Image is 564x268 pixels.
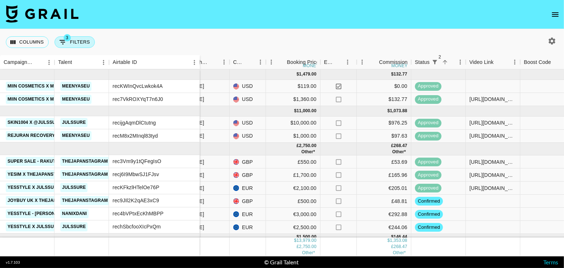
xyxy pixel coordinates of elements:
[551,57,561,67] button: Sort
[470,55,494,69] div: Video Link
[470,158,516,166] div: https://www.instagram.com/p/DODp5fpAiv2/
[393,250,406,255] span: € 1,749.44
[230,117,266,130] div: USD
[60,118,88,127] a: julssure
[415,55,430,69] div: Status
[230,168,266,182] div: GBP
[55,36,95,48] button: Show filters
[230,221,266,234] div: EUR
[113,223,161,230] div: rechSbcfooXIcPxQm
[391,234,394,240] div: $
[415,96,442,103] span: approved
[60,222,88,231] a: julssure
[60,157,110,166] a: thejapanstagram
[4,55,33,69] div: Campaign (Type)
[357,155,411,168] div: £53.69
[6,222,164,231] a: YesStyle x Julssure - [PERSON_NAME] Seguidores Septiembre
[113,184,160,191] div: recKFkzlHTelOe76P
[379,55,408,69] div: Commission
[302,250,315,255] span: € 17,920.00
[6,95,137,104] a: Miin Cosmetics x Meenyaseu (First collaboration)
[230,80,266,93] div: USD
[113,119,156,126] div: recijgAqmDlCtutng
[60,82,92,91] a: meenyaseu
[357,208,411,221] div: €292.88
[6,170,74,179] a: YESIM x thejapanstagram
[297,244,299,250] div: £
[188,55,209,69] div: Month Due
[230,182,266,195] div: EUR
[357,168,411,182] div: £165.96
[60,131,92,140] a: meenyaseu
[60,95,92,104] a: meenyaseu
[470,132,516,139] div: https://www.instagram.com/reel/DNswIrfZEe6/?igsh=ZW52cnJiNTBvcXpt
[6,5,78,23] img: Grail Talent
[64,34,71,41] span: 3
[266,221,321,234] div: €2,500.00
[265,259,299,266] div: © Grail Talent
[334,57,345,67] button: Sort
[58,55,72,69] div: Talent
[266,168,321,182] div: £1,700.00
[524,55,551,69] div: Boost Code
[219,57,230,68] button: Menu
[44,57,55,68] button: Menu
[387,108,390,114] div: $
[394,71,407,77] div: 132.77
[6,183,106,192] a: Yesstyle x Julssure - SEPTIEMBRE 2025
[411,55,466,69] div: Status
[390,237,407,244] div: 1,353.08
[277,57,287,67] button: Sort
[230,130,266,143] div: USD
[299,244,317,250] div: 2,750.00
[184,55,230,69] div: Month Due
[357,195,411,208] div: £48.81
[297,108,317,114] div: 11,000.00
[440,57,450,67] button: Sort
[394,234,407,240] div: 146.44
[233,55,245,69] div: Currency
[266,130,321,143] div: $1,000.00
[287,55,319,69] div: Booking Price
[391,244,394,250] div: £
[245,57,255,67] button: Sort
[391,71,394,77] div: $
[297,143,299,149] div: £
[415,119,442,126] span: approved
[548,7,563,22] button: open drawer
[301,149,315,154] span: € 7,600.00
[543,259,558,265] a: Terms
[369,57,379,67] button: Sort
[357,221,411,234] div: €244.06
[455,57,466,68] button: Menu
[342,57,353,68] button: Menu
[294,237,297,244] div: $
[113,55,137,69] div: Airtable ID
[297,237,317,244] div: 13,979.00
[470,171,516,179] div: https://www.instagram.com/p/DOf9ky2gtCP/
[6,209,106,218] a: YesStyle - [PERSON_NAME] Sorteo 100k
[390,108,407,114] div: 1,073.88
[60,196,110,205] a: thejapanstagram
[6,157,131,166] a: Super Sale - Rakuten Travel [GEOGRAPHIC_DATA]
[6,36,49,48] button: Select columns
[357,57,368,68] button: Menu
[137,57,147,68] button: Sort
[6,118,97,127] a: SKIN1004 x @julssure First Collab
[430,57,440,67] button: Show filters
[470,96,516,103] div: https://www.youtube.com/watch?v=OxokWu1dKuU&t=391s
[394,244,407,250] div: 268.47
[415,211,443,218] span: confirmed
[113,82,163,90] div: recKWInQvcLwkok4A
[6,196,86,205] a: JOYBUY UK x Thejapanstagram
[415,159,442,166] span: approved
[299,234,317,240] div: 1,500.00
[415,172,442,179] span: approved
[266,80,321,93] div: $119.00
[470,119,516,126] div: https://www.instagram.com/p/DOWhyEniNgn/
[230,195,266,208] div: GBP
[266,117,321,130] div: $10,000.00
[230,155,266,168] div: GBP
[72,57,82,68] button: Sort
[55,55,109,69] div: Talent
